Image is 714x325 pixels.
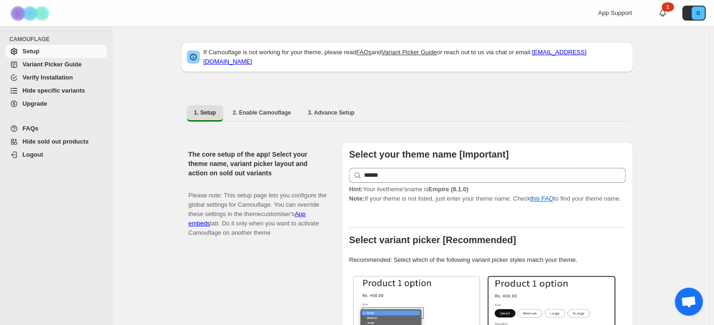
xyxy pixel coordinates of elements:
[9,36,108,43] span: CAMOUFLAGE
[349,195,364,202] strong: Note:
[22,125,38,132] span: FAQs
[22,87,85,94] span: Hide specific variants
[658,8,667,18] a: 1
[349,185,626,203] p: If your theme is not listed, just enter your theme name. Check to find your theme name.
[22,151,43,158] span: Logout
[349,235,516,245] b: Select variant picker [Recommended]
[662,2,674,12] div: 1
[22,100,47,107] span: Upgrade
[6,122,107,135] a: FAQs
[6,45,107,58] a: Setup
[189,181,327,238] p: Please note: This setup page lets you configure the global settings for Camouflage. You can overr...
[349,186,468,193] span: Your live theme's name is
[598,9,632,16] span: App Support
[22,61,81,68] span: Variant Picker Guide
[428,186,468,193] strong: Empire (8.1.0)
[6,71,107,84] a: Verify Installation
[189,150,327,178] h2: The core setup of the app! Select your theme name, variant picker layout and action on sold out v...
[696,10,699,16] text: B
[194,109,216,116] span: 1. Setup
[6,97,107,110] a: Upgrade
[349,149,509,159] b: Select your theme name [Important]
[675,288,703,316] a: Open chat
[692,7,705,20] span: Avatar with initials B
[682,6,706,21] button: Avatar with initials B
[530,195,554,202] a: this FAQ
[233,109,291,116] span: 2. Enable Camouflage
[22,138,89,145] span: Hide sold out products
[204,48,627,66] p: If Camouflage is not working for your theme, please read and or reach out to us via chat or email:
[22,48,39,55] span: Setup
[6,135,107,148] a: Hide sold out products
[6,58,107,71] a: Variant Picker Guide
[6,148,107,161] a: Logout
[308,109,355,116] span: 3. Advance Setup
[6,84,107,97] a: Hide specific variants
[356,49,372,56] a: FAQs
[349,186,363,193] strong: Hint:
[22,74,73,81] span: Verify Installation
[349,255,626,265] p: Recommended: Select which of the following variant picker styles match your theme.
[7,0,54,26] img: Camouflage
[381,49,437,56] a: Variant Picker Guide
